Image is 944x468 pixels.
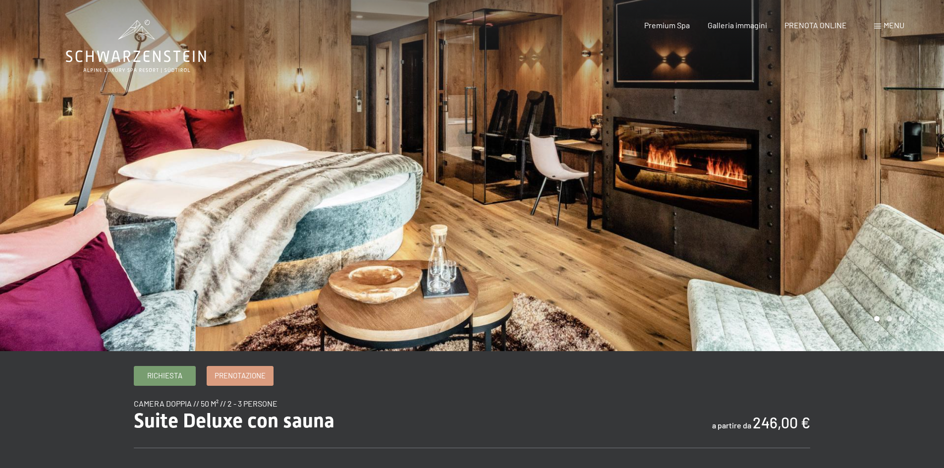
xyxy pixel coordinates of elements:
a: Premium Spa [644,20,690,30]
a: Prenotazione [207,366,273,385]
span: Suite Deluxe con sauna [134,409,334,432]
b: 246,00 € [753,414,810,431]
a: PRENOTA ONLINE [784,20,847,30]
a: Galleria immagini [708,20,767,30]
span: camera doppia // 50 m² // 2 - 3 persone [134,399,278,408]
span: Prenotazione [215,370,266,381]
span: Richiesta [147,370,182,381]
a: Richiesta [134,366,195,385]
span: a partire da [712,420,751,430]
span: Menu [884,20,904,30]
